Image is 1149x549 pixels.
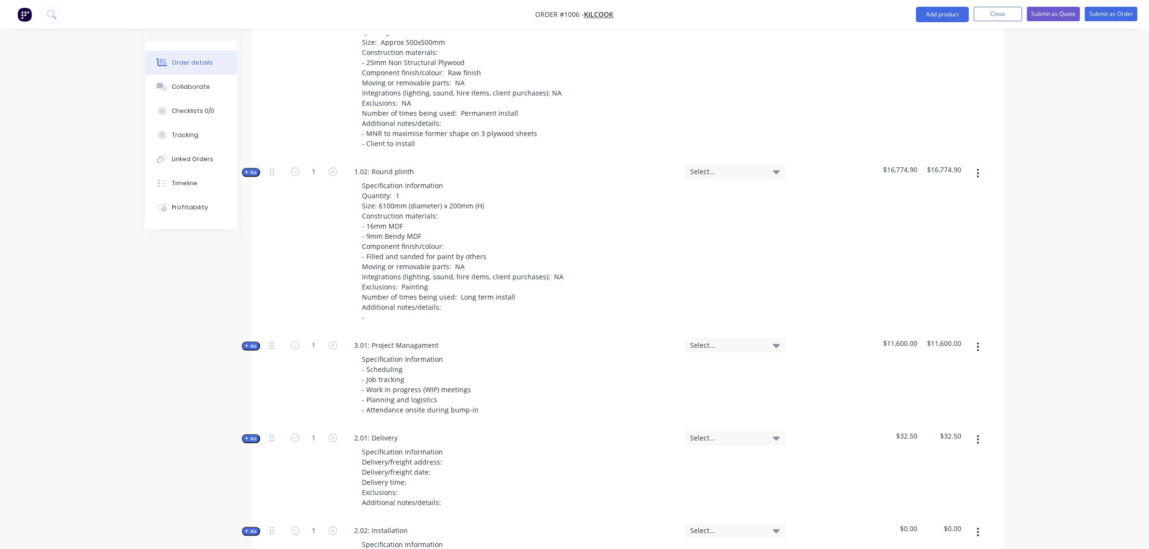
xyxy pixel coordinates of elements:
button: Submit as Quote [1027,7,1080,21]
span: $32.50 [881,431,917,441]
button: Profitability [145,195,237,220]
span: $16,774.90 [881,165,917,175]
span: $11,600.00 [925,338,961,348]
div: Timeline [172,179,197,188]
span: Kit [245,343,257,350]
div: 2.02: Installation [347,523,416,537]
button: Kit [242,168,260,177]
div: Profitability [172,203,208,212]
div: 2.01: Delivery [347,431,406,445]
button: Add product [916,7,969,22]
span: Kit [245,169,257,176]
div: Specification Information Quantity: Minium 24 formers Size: Approx 500x500mm Construction materia... [355,15,570,151]
span: $32.50 [925,431,961,441]
button: Kit [242,342,260,351]
button: Tracking [145,123,237,147]
button: Close [974,7,1022,21]
button: Kit [242,434,260,443]
span: $0.00 [925,523,961,534]
a: Kilcook [584,10,614,19]
button: Timeline [145,171,237,195]
div: 1.02: Round plinth [347,165,422,178]
div: Collaborate [172,82,210,91]
div: Order details [172,58,213,67]
span: Order #1006 - [536,10,584,19]
button: Submit as Order [1085,7,1137,21]
span: Select... [691,525,763,535]
div: Linked Orders [172,155,213,164]
span: Select... [691,340,763,350]
div: 3.01: Project Managament [347,338,447,352]
span: Select... [691,166,763,177]
div: Tracking [172,131,198,139]
button: Order details [145,51,237,75]
span: $16,774.90 [925,165,961,175]
img: Factory [17,7,32,22]
div: Specification Information Quantity: 1 Size: 6100mm (diameter) x 200mm (H) Construction materials:... [355,178,572,324]
span: $0.00 [881,523,917,534]
span: $11,600.00 [881,338,917,348]
span: Kit [245,435,257,442]
div: Specification Information Delivery/freight address: Delivery/freight date: Delivery time: Exclusi... [355,445,451,509]
button: Collaborate [145,75,237,99]
span: Kit [245,528,257,535]
div: Checklists 0/0 [172,107,214,115]
div: Specification Information - Scheduling - Job tracking - Work in progress (WIP) meetings - Plannin... [355,352,487,417]
button: Linked Orders [145,147,237,171]
span: Select... [691,433,763,443]
button: Checklists 0/0 [145,99,237,123]
button: Kit [242,527,260,536]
